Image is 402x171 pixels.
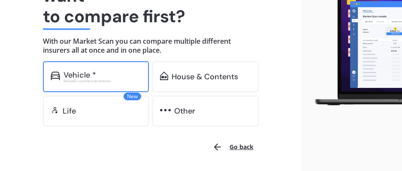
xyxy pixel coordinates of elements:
div: Other [174,107,195,115]
div: Vehicle * [63,71,96,79]
img: other.81dba5aafe580aa69f38.svg [160,106,171,114]
button: Go back [207,137,259,157]
span: New [124,93,141,100]
div: Life [63,107,76,115]
img: life.f720d6a2d7cdcd3ad642.svg [51,106,59,114]
div: House & Contents [172,72,238,81]
img: car.f15378c7a67c060ca3f3.svg [51,72,60,80]
div: Excludes commercial vehicles [63,79,142,83]
img: home-and-contents.b802091223b8502ef2dd.svg [160,72,168,80]
h4: With our Market Scan you can compare multiple different insurers all at once and in one place. [43,37,259,54]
